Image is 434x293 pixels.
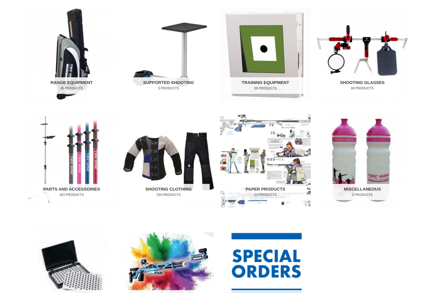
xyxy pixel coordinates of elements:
[128,86,210,91] mark: 5 Products
[26,7,117,101] a: Visit product category Range Equipment
[225,192,307,197] mark: 23 Products
[322,184,403,200] h2: Miscellaneous
[26,114,117,208] img: Parts and Accessories
[220,114,311,208] a: Visit product category Paper Products
[31,86,113,91] mark: 45 Products
[322,86,403,91] mark: 60 Products
[123,114,214,208] a: Visit product category Shooting Clothing
[220,7,311,101] a: Visit product category Training Equipment
[220,7,311,101] img: Training Equipment
[317,114,408,208] img: Miscellaneous
[225,86,307,91] mark: 28 Products
[317,114,408,208] a: Visit product category Miscellaneous
[26,7,117,101] img: Range Equipment
[31,77,113,94] h2: Range Equipment
[322,192,403,197] mark: 2 Products
[225,77,307,94] h2: Training Equipment
[225,184,307,200] h2: Paper Products
[317,7,408,101] img: Shooting Glasses
[26,114,117,208] a: Visit product category Parts and Accessories
[220,114,311,208] img: Paper Products
[123,114,214,208] img: Shooting Clothing
[31,184,113,200] h2: Parts and Accessories
[322,77,403,94] h2: Shooting Glasses
[31,192,113,197] mark: 263 Products
[317,7,408,101] a: Visit product category Shooting Glasses
[128,77,210,94] h2: Supported Shooting
[123,7,214,101] img: Supported Shooting
[128,192,210,197] mark: 104 Products
[128,184,210,200] h2: Shooting Clothing
[123,7,214,101] a: Visit product category Supported Shooting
